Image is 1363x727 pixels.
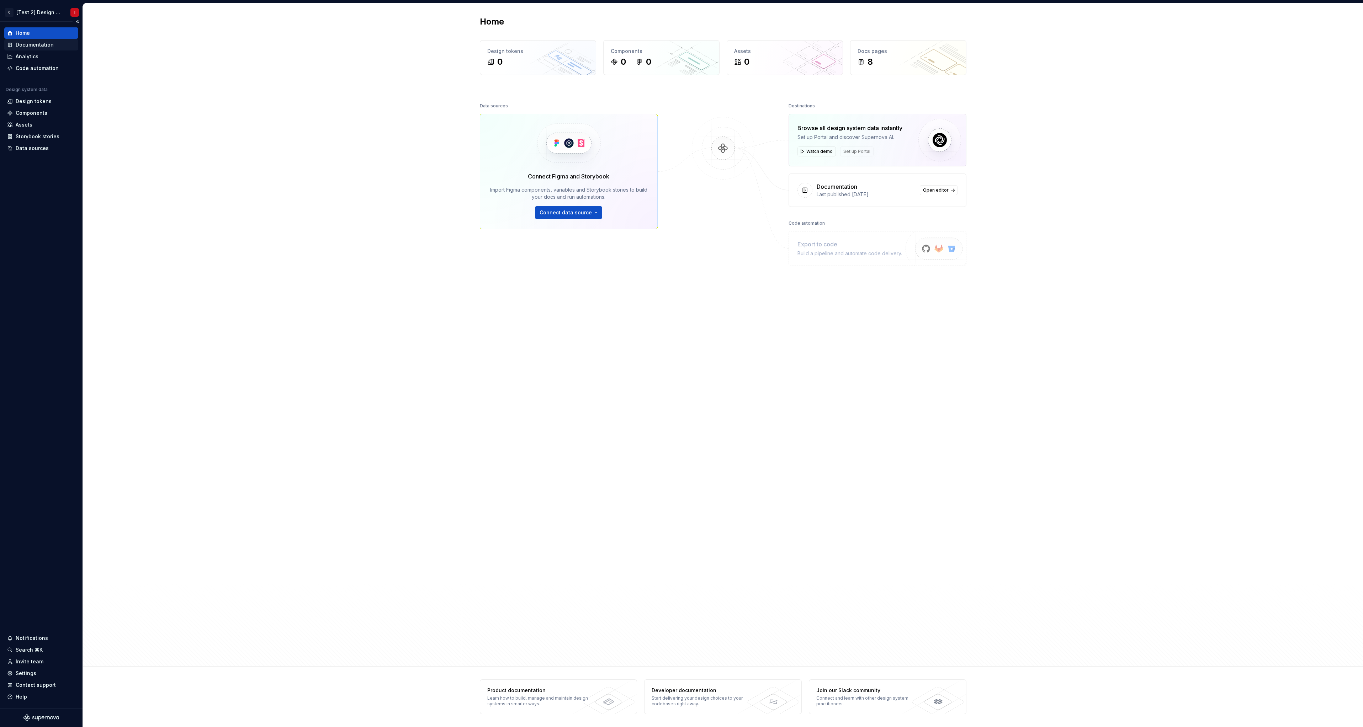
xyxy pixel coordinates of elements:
[4,656,78,667] a: Invite team
[16,681,56,689] div: Contact support
[797,146,836,156] button: Watch demo
[16,65,59,72] div: Code automation
[789,101,815,111] div: Destinations
[797,124,902,132] div: Browse all design system data instantly
[734,48,836,55] div: Assets
[817,191,916,198] div: Last published [DATE]
[487,695,591,707] div: Learn how to build, manage and maintain design systems in smarter ways.
[497,56,503,68] div: 0
[4,668,78,679] a: Settings
[4,39,78,50] a: Documentation
[744,56,749,68] div: 0
[535,206,602,219] button: Connect data source
[23,714,59,721] svg: Supernova Logo
[4,96,78,107] a: Design tokens
[480,101,508,111] div: Data sources
[923,187,949,193] span: Open editor
[16,53,38,60] div: Analytics
[850,40,966,75] a: Docs pages8
[4,107,78,119] a: Components
[4,51,78,62] a: Analytics
[806,149,833,154] span: Watch demo
[16,30,30,37] div: Home
[480,16,504,27] h2: Home
[4,691,78,702] button: Help
[73,17,83,27] button: Collapse sidebar
[480,40,596,75] a: Design tokens0
[652,687,755,694] div: Developer documentation
[858,48,959,55] div: Docs pages
[611,48,712,55] div: Components
[16,9,62,16] div: [Test 2] Design System
[646,56,651,68] div: 0
[16,646,43,653] div: Search ⌘K
[4,131,78,142] a: Storybook stories
[16,133,59,140] div: Storybook stories
[16,693,27,700] div: Help
[74,10,75,15] div: I
[487,48,589,55] div: Design tokens
[816,695,920,707] div: Connect and learn with other design system practitioners.
[487,687,591,694] div: Product documentation
[16,670,36,677] div: Settings
[4,644,78,656] button: Search ⌘K
[621,56,626,68] div: 0
[652,695,755,707] div: Start delivering your design choices to your codebases right away.
[789,218,825,228] div: Code automation
[4,63,78,74] a: Code automation
[797,250,902,257] div: Build a pipeline and automate code delivery.
[4,119,78,130] a: Assets
[540,209,592,216] span: Connect data source
[528,172,609,181] div: Connect Figma and Storybook
[809,679,966,714] a: Join our Slack communityConnect and learn with other design system practitioners.
[16,121,32,128] div: Assets
[920,185,958,195] a: Open editor
[6,87,48,92] div: Design system data
[16,109,47,117] div: Components
[4,27,78,39] a: Home
[16,41,54,48] div: Documentation
[868,56,873,68] div: 8
[603,40,720,75] a: Components00
[797,134,902,141] div: Set up Portal and discover Supernova AI.
[5,8,14,17] div: C
[817,182,857,191] div: Documentation
[490,186,647,201] div: Import Figma components, variables and Storybook stories to build your docs and run automations.
[727,40,843,75] a: Assets0
[4,143,78,154] a: Data sources
[16,145,49,152] div: Data sources
[644,679,802,714] a: Developer documentationStart delivering your design choices to your codebases right away.
[797,240,902,248] div: Export to code
[4,632,78,644] button: Notifications
[16,635,48,642] div: Notifications
[816,687,920,694] div: Join our Slack community
[1,5,81,20] button: C[Test 2] Design SystemI
[16,658,43,665] div: Invite team
[480,679,637,714] a: Product documentationLearn how to build, manage and maintain design systems in smarter ways.
[4,679,78,691] button: Contact support
[16,98,52,105] div: Design tokens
